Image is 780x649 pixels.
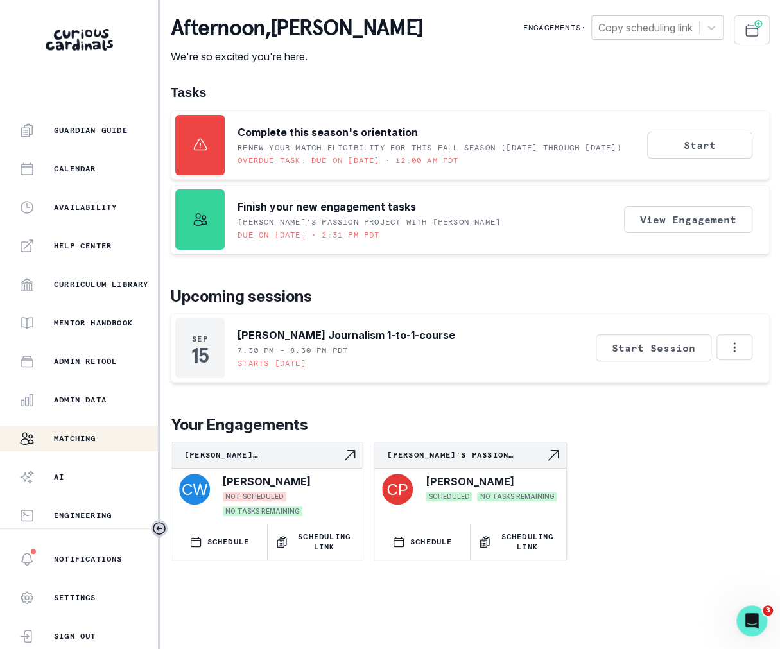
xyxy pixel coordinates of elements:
p: Starts [DATE] [238,358,306,368]
p: Upcoming sessions [171,285,770,308]
button: Scheduling Link [268,524,363,560]
p: Scheduling Link [496,532,559,552]
img: Curious Cardinals Logo [46,29,113,51]
span: NO TASKS REMAINING [223,506,302,516]
p: Admin Retool [54,356,117,367]
p: Calendar [54,164,96,174]
button: SCHEDULE [171,524,267,560]
svg: Navigate to engagement page [342,447,358,463]
p: Finish your new engagement tasks [238,199,416,214]
p: Engineering [54,510,112,521]
p: [PERSON_NAME]'s Passion Project with [PERSON_NAME] [238,217,501,227]
p: [PERSON_NAME] Entrepreneurship/Blog 1-to-1-course [184,450,342,460]
p: Complete this season's orientation [238,125,418,140]
p: Your Engagements [171,413,770,437]
svg: Navigate to engagement page [546,447,561,463]
img: svg [382,474,413,505]
img: svg [179,474,210,505]
p: Guardian Guide [54,125,128,135]
p: Mentor Handbook [54,318,133,328]
p: Settings [54,593,96,603]
a: [PERSON_NAME] Entrepreneurship/Blog 1-to-1-courseNavigate to engagement page[PERSON_NAME]NOT SCHE... [171,442,363,519]
h1: Tasks [171,85,770,100]
button: Start Session [596,334,711,361]
p: [PERSON_NAME] [426,474,514,489]
p: 7:30 PM - 8:30 PM PDT [238,345,348,356]
button: Start [647,132,752,159]
p: We're so excited you're here. [171,49,423,64]
button: Schedule Sessions [734,15,770,44]
p: AI [54,472,64,482]
button: Options [716,334,752,360]
p: SCHEDULE [410,537,453,547]
span: NO TASKS REMAINING [477,492,557,501]
p: Help Center [54,241,112,251]
span: 3 [763,605,773,616]
p: RENEW YOUR MATCH ELIGIBILITY FOR THIS FALL SEASON ([DATE] through [DATE]) [238,143,622,153]
p: Scheduling Link [293,532,356,552]
iframe: Intercom live chat [736,605,767,636]
p: Sign Out [54,631,96,641]
p: SCHEDULE [207,537,250,547]
button: Scheduling Link [471,524,566,560]
p: [PERSON_NAME]'s Passion Project with [PERSON_NAME] [387,450,545,460]
p: [PERSON_NAME] [223,474,311,489]
p: Engagements: [523,22,586,33]
p: Notifications [54,554,123,564]
span: NOT SCHEDULED [223,492,286,501]
button: View Engagement [624,206,752,233]
button: Toggle sidebar [151,520,168,537]
p: Admin Data [54,395,107,405]
p: Due on [DATE] • 2:31 PM PDT [238,230,379,240]
p: [PERSON_NAME] Journalism 1-to-1-course [238,327,455,343]
p: afternoon , [PERSON_NAME] [171,15,423,41]
p: Availability [54,202,117,212]
button: SCHEDULE [374,524,470,560]
p: Sep [192,334,208,344]
p: Overdue task: Due on [DATE] • 12:00 AM PDT [238,155,458,166]
span: SCHEDULED [426,492,472,501]
p: 15 [191,349,208,362]
p: Matching [54,433,96,444]
p: Curriculum Library [54,279,149,290]
a: [PERSON_NAME]'s Passion Project with [PERSON_NAME]Navigate to engagement page[PERSON_NAME]SCHEDUL... [374,442,566,507]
